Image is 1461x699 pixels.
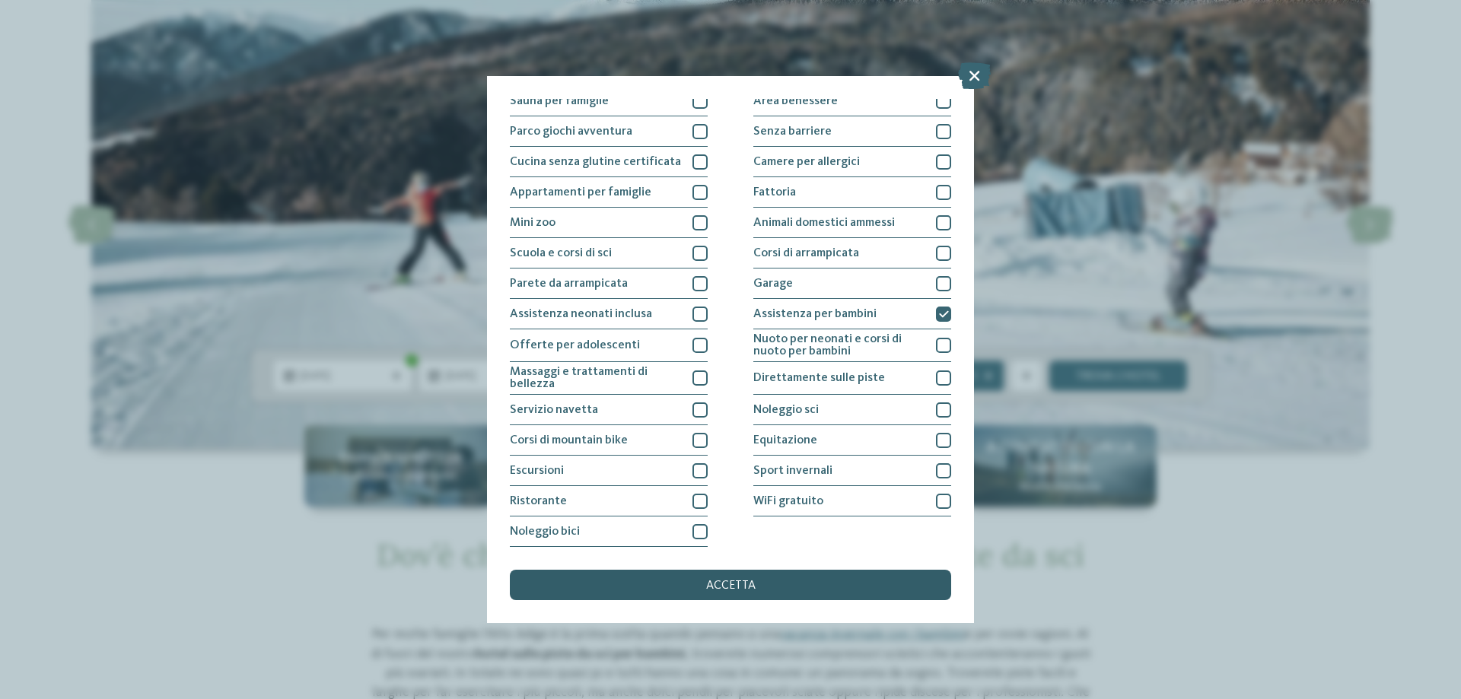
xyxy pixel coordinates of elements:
span: Noleggio bici [510,526,580,538]
span: Animali domestici ammessi [753,217,895,229]
span: Escursioni [510,465,564,477]
span: Garage [753,278,793,290]
span: Appartamenti per famiglie [510,186,651,199]
span: Cucina senza glutine certificata [510,156,681,168]
span: Ristorante [510,495,567,507]
span: Corsi di arrampicata [753,247,859,259]
span: Servizio navetta [510,404,598,416]
span: Noleggio sci [753,404,819,416]
span: Assistenza per bambini [753,308,877,320]
span: WiFi gratuito [753,495,823,507]
span: Corsi di mountain bike [510,434,628,446]
span: Assistenza neonati inclusa [510,308,652,320]
span: Parco giochi avventura [510,126,632,138]
span: Area benessere [753,95,838,107]
span: Fattoria [753,186,796,199]
span: Nuoto per neonati e corsi di nuoto per bambini [753,333,925,357]
span: Senza barriere [753,126,832,138]
span: Mini zoo [510,217,555,229]
span: Equitazione [753,434,817,446]
span: Sauna per famiglie [510,95,609,107]
span: Camere per allergici [753,156,860,168]
span: Direttamente sulle piste [753,372,885,384]
span: Parete da arrampicata [510,278,628,290]
span: Offerte per adolescenti [510,339,640,351]
span: Scuola e corsi di sci [510,247,612,259]
span: Sport invernali [753,465,832,477]
span: Massaggi e trattamenti di bellezza [510,366,681,390]
span: accetta [706,580,756,592]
